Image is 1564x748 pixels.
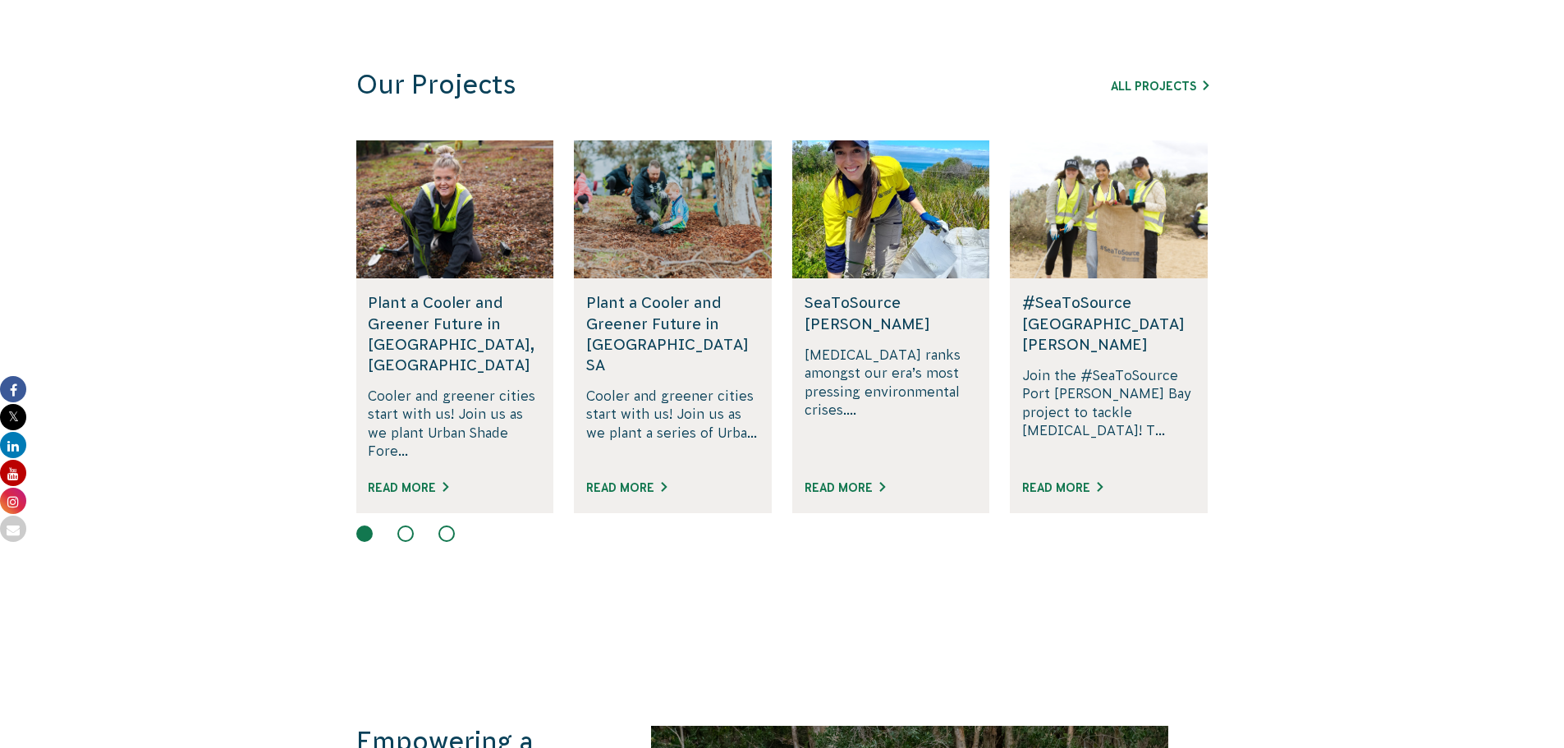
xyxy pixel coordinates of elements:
[356,69,987,101] h3: Our Projects
[368,292,541,375] h5: Plant a Cooler and Greener Future in [GEOGRAPHIC_DATA], [GEOGRAPHIC_DATA]
[805,346,978,461] p: [MEDICAL_DATA] ranks amongst our era’s most pressing environmental crises....
[586,387,759,461] p: Cooler and greener cities start with us! Join us as we plant a series of Urba...
[805,481,885,494] a: Read More
[368,387,541,461] p: Cooler and greener cities start with us! Join us as we plant Urban Shade Fore...
[1022,366,1195,461] p: Join the #SeaToSource Port [PERSON_NAME] Bay project to tackle [MEDICAL_DATA]! T...
[1022,292,1195,355] h5: #SeaToSource [GEOGRAPHIC_DATA][PERSON_NAME]
[586,292,759,375] h5: Plant a Cooler and Greener Future in [GEOGRAPHIC_DATA] SA
[1022,481,1103,494] a: Read More
[805,292,978,333] h5: SeaToSource [PERSON_NAME]
[586,481,667,494] a: Read More
[1111,80,1209,93] a: All Projects
[368,481,448,494] a: Read More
